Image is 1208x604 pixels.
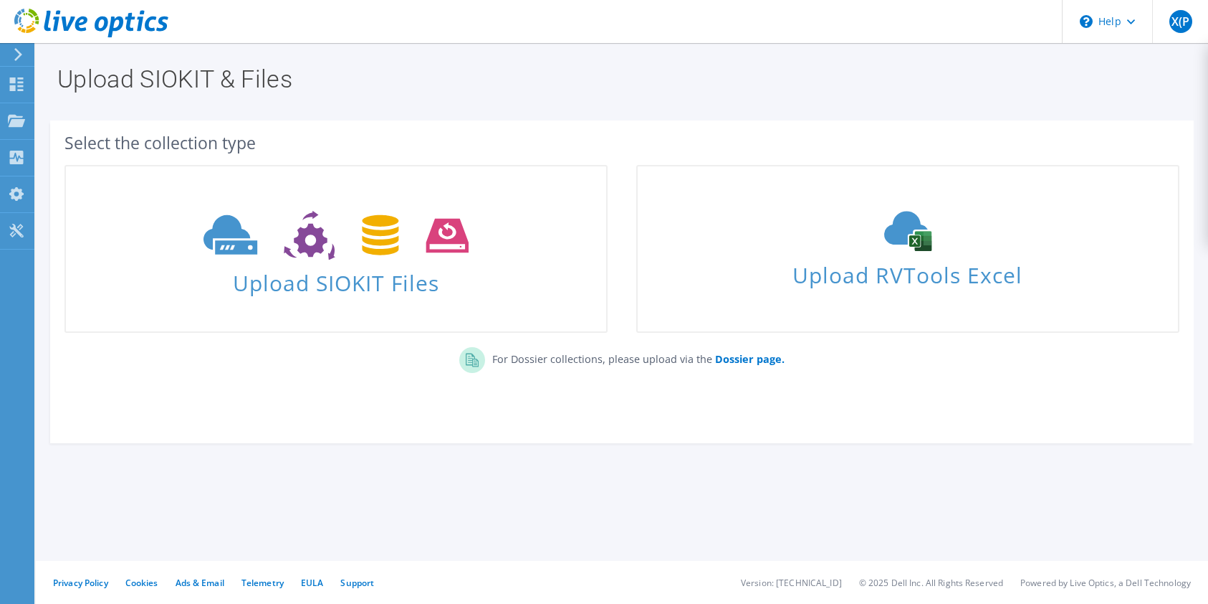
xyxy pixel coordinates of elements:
li: Powered by Live Optics, a Dell Technology [1020,577,1191,589]
a: Privacy Policy [53,577,108,589]
a: Upload SIOKIT Files [64,165,608,333]
p: For Dossier collections, please upload via the [485,347,785,367]
a: EULA [301,577,323,589]
svg: \n [1080,15,1093,28]
span: Upload SIOKIT Files [66,263,606,294]
span: X(P [1169,10,1192,33]
a: Telemetry [241,577,284,589]
div: Select the collection type [64,135,1179,151]
a: Dossier page. [712,352,785,366]
h1: Upload SIOKIT & Files [57,67,1179,91]
li: Version: [TECHNICAL_ID] [741,577,842,589]
li: © 2025 Dell Inc. All Rights Reserved [859,577,1003,589]
a: Upload RVTools Excel [636,165,1179,333]
a: Support [340,577,374,589]
a: Ads & Email [176,577,224,589]
b: Dossier page. [715,352,785,366]
span: Upload RVTools Excel [638,256,1178,287]
a: Cookies [125,577,158,589]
